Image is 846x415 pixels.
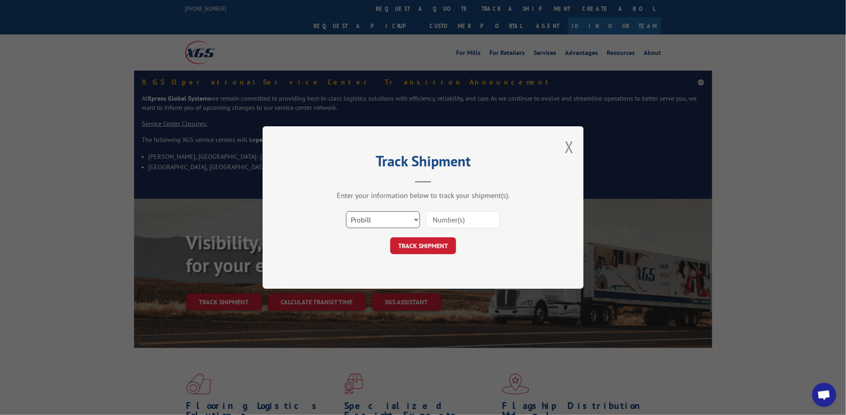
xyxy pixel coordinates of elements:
input: Number(s) [426,211,500,228]
div: Enter your information below to track your shipment(s). [303,191,544,200]
h2: Track Shipment [303,156,544,171]
button: Close modal [565,136,574,158]
a: Open chat [812,383,836,407]
button: TRACK SHIPMENT [390,237,456,254]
